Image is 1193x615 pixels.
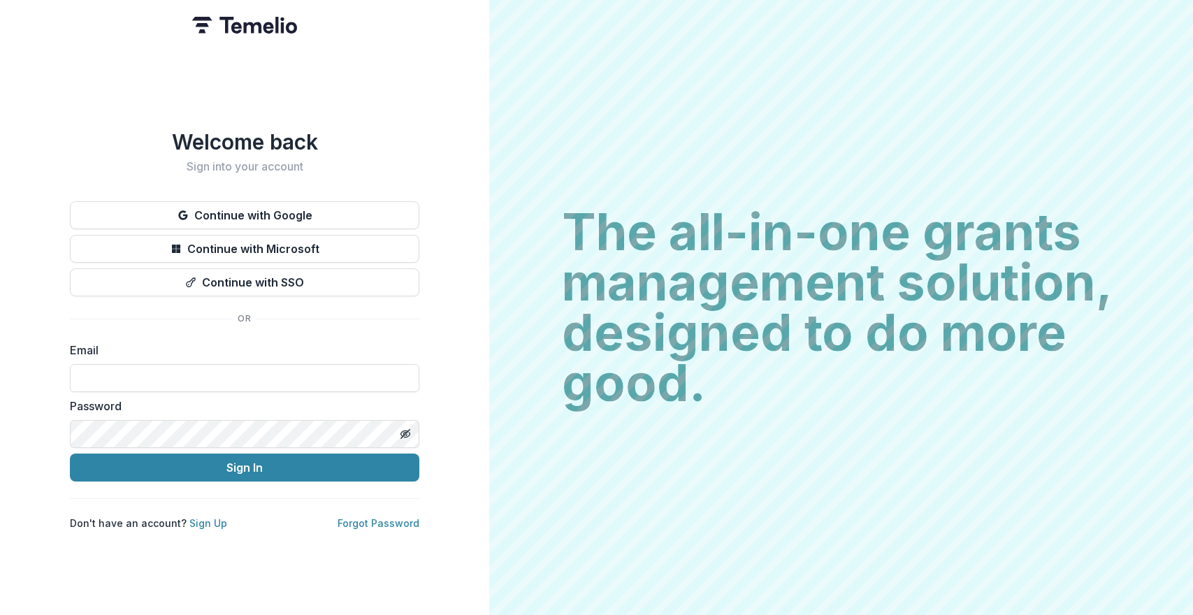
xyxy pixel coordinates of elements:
button: Sign In [70,454,419,482]
h1: Welcome back [70,129,419,154]
a: Sign Up [189,517,227,529]
img: Temelio [192,17,297,34]
button: Continue with SSO [70,268,419,296]
p: Don't have an account? [70,516,227,530]
a: Forgot Password [338,517,419,529]
label: Email [70,342,411,359]
button: Continue with Microsoft [70,235,419,263]
h2: Sign into your account [70,160,419,173]
button: Toggle password visibility [394,423,417,445]
button: Continue with Google [70,201,419,229]
label: Password [70,398,411,414]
